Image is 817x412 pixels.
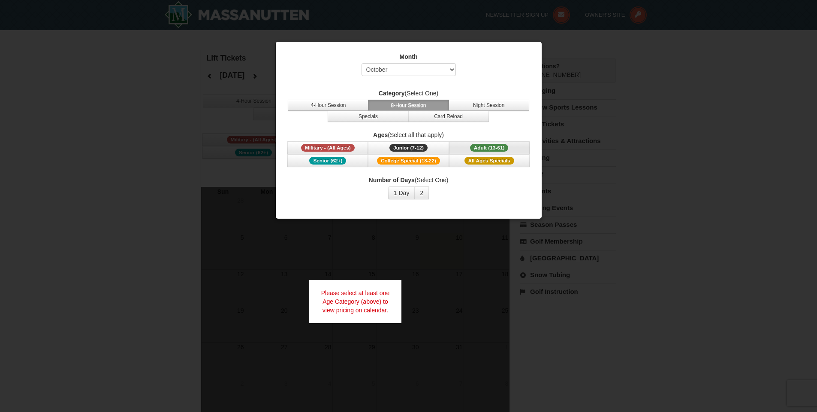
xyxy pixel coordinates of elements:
[389,144,428,152] span: Junior (7-12)
[377,157,440,165] span: College Special (18-22)
[309,157,346,165] span: Senior (62+)
[449,141,530,154] button: Adult (13-61)
[288,100,368,111] button: 4-Hour Session
[287,154,368,167] button: Senior (62+)
[368,141,449,154] button: Junior (7-12)
[400,53,418,60] strong: Month
[388,186,415,199] button: 1 Day
[449,100,529,111] button: Night Session
[379,90,405,97] strong: Category
[414,186,429,199] button: 2
[328,111,408,122] button: Specials
[369,177,415,183] strong: Number of Days
[286,131,531,139] label: (Select all that apply)
[286,89,531,98] label: (Select One)
[470,144,509,152] span: Adult (13-61)
[408,111,489,122] button: Card Reload
[286,176,531,184] label: (Select One)
[368,100,449,111] button: 8-Hour Session
[301,144,355,152] span: Military - (All Ages)
[373,131,388,138] strong: Ages
[449,154,530,167] button: All Ages Specials
[368,154,449,167] button: College Special (18-22)
[309,280,402,323] div: Please select at least one Age Category (above) to view pricing on calendar.
[464,157,514,165] span: All Ages Specials
[287,141,368,154] button: Military - (All Ages)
